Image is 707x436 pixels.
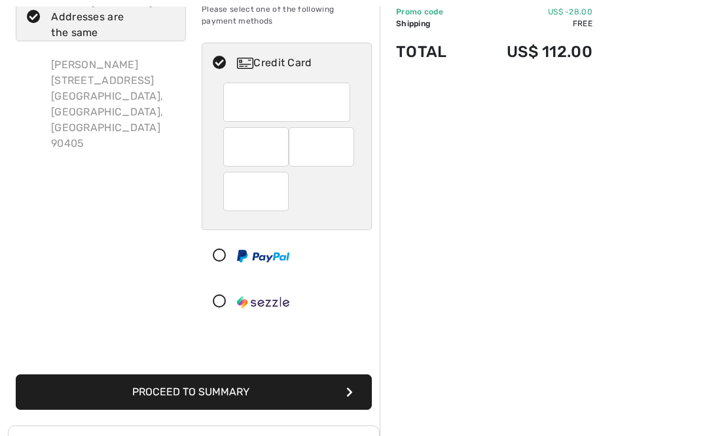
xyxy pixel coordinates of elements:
td: US$ 112.00 [469,30,593,74]
td: Free [469,18,593,30]
iframe: Secure Credit Card Frame - CVV [234,176,280,207]
iframe: Secure Credit Card Frame - Credit Card Number [234,87,342,117]
td: Promo code [396,6,469,18]
img: Credit Card [237,58,253,69]
iframe: Secure Credit Card Frame - Expiration Month [234,132,280,162]
div: [PERSON_NAME] [STREET_ADDRESS] [GEOGRAPHIC_DATA], [GEOGRAPHIC_DATA], [GEOGRAPHIC_DATA] 90405 [41,47,186,162]
td: US$ -28.00 [469,6,593,18]
iframe: Secure Credit Card Frame - Expiration Year [299,132,346,162]
img: PayPal [237,250,289,262]
button: Proceed to Summary [16,374,372,410]
td: Shipping [396,18,469,30]
img: Sezzle [237,296,289,309]
div: Credit Card [237,55,363,71]
td: Total [396,30,469,74]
